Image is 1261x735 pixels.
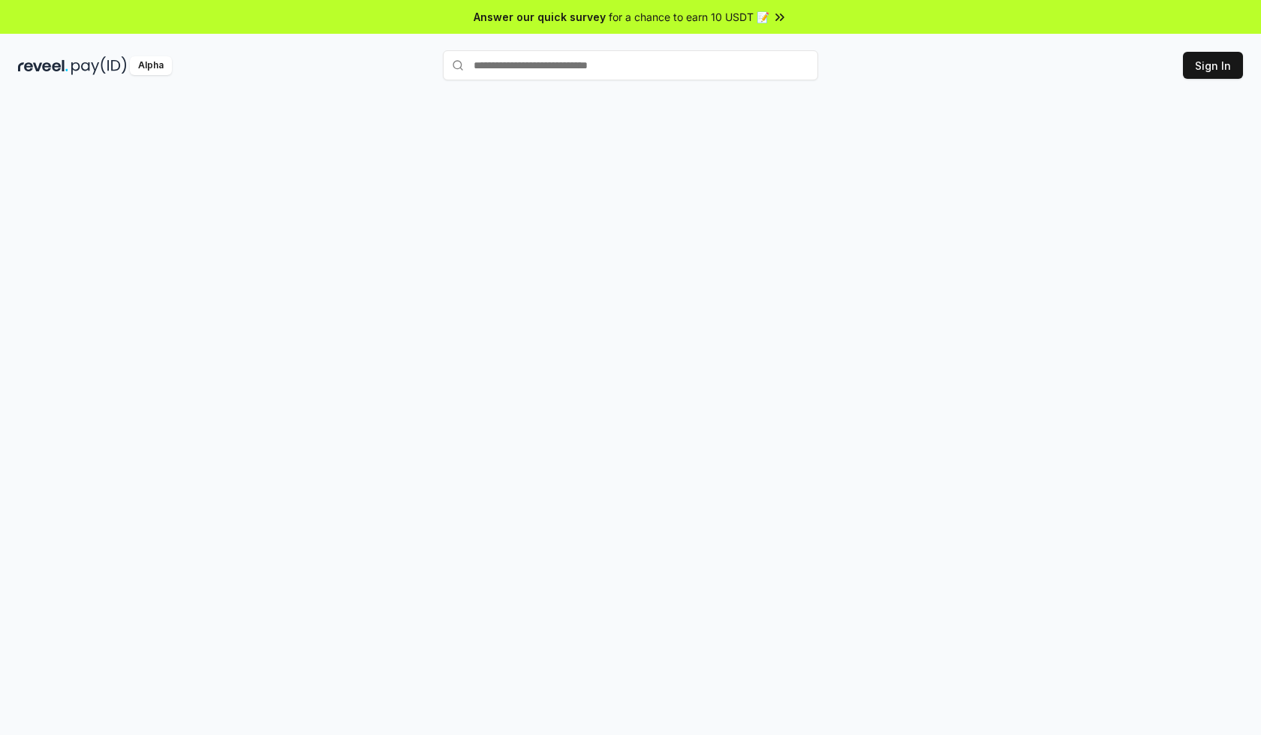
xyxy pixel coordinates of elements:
[609,9,769,25] span: for a chance to earn 10 USDT 📝
[1183,52,1243,79] button: Sign In
[474,9,606,25] span: Answer our quick survey
[71,56,127,75] img: pay_id
[18,56,68,75] img: reveel_dark
[130,56,172,75] div: Alpha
